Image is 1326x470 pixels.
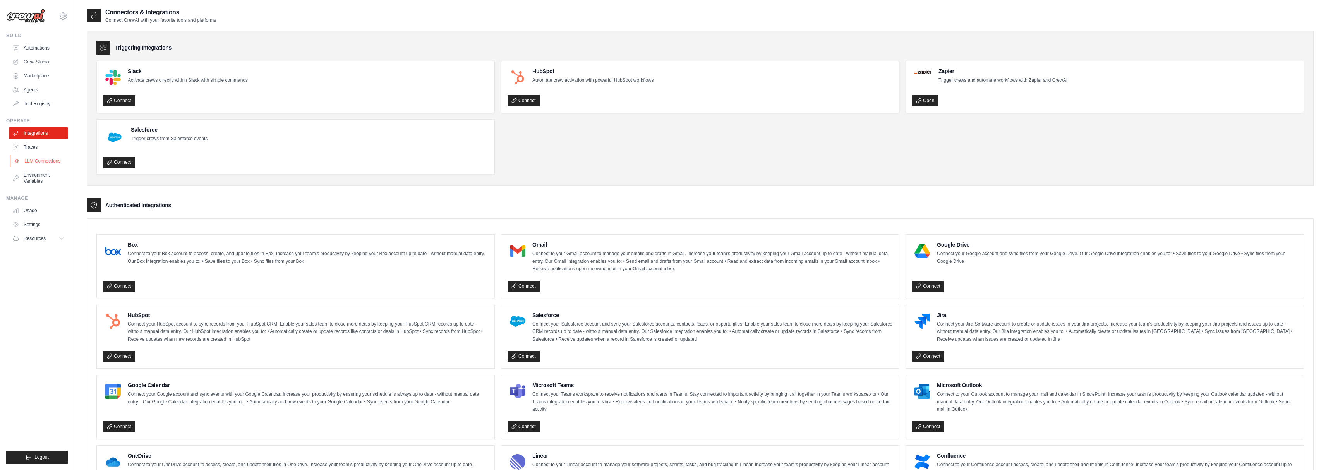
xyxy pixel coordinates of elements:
[128,241,488,249] h4: Box
[6,451,68,464] button: Logout
[128,321,488,343] p: Connect your HubSpot account to sync records from your HubSpot CRM. Enable your sales team to clo...
[912,95,938,106] a: Open
[6,118,68,124] div: Operate
[105,128,124,147] img: Salesforce Logo
[103,157,135,168] a: Connect
[532,241,893,249] h4: Gmail
[6,33,68,39] div: Build
[9,141,68,153] a: Traces
[532,452,893,460] h4: Linear
[103,421,135,432] a: Connect
[510,384,525,399] img: Microsoft Teams Logo
[128,311,488,319] h4: HubSpot
[532,381,893,389] h4: Microsoft Teams
[10,155,69,167] a: LLM Connections
[508,351,540,362] a: Connect
[103,351,135,362] a: Connect
[937,321,1297,343] p: Connect your Jira Software account to create or update issues in your Jira projects. Increase you...
[128,381,488,389] h4: Google Calendar
[24,235,46,242] span: Resources
[9,169,68,187] a: Environment Variables
[937,381,1297,389] h4: Microsoft Outlook
[9,42,68,54] a: Automations
[105,314,121,329] img: HubSpot Logo
[510,243,525,259] img: Gmail Logo
[105,243,121,259] img: Box Logo
[103,281,135,292] a: Connect
[128,452,488,460] h4: OneDrive
[105,70,121,85] img: Slack Logo
[937,241,1297,249] h4: Google Drive
[510,70,525,85] img: HubSpot Logo
[937,452,1297,460] h4: Confluence
[938,67,1067,75] h4: Zapier
[105,8,216,17] h2: Connectors & Integrations
[937,250,1297,265] p: Connect your Google account and sync files from your Google Drive. Our Google Drive integration e...
[128,77,248,84] p: Activate crews directly within Slack with simple commands
[508,421,540,432] a: Connect
[9,127,68,139] a: Integrations
[510,314,525,329] img: Salesforce Logo
[131,135,208,143] p: Trigger crews from Salesforce events
[912,421,944,432] a: Connect
[9,84,68,96] a: Agents
[9,204,68,217] a: Usage
[105,17,216,23] p: Connect CrewAI with your favorite tools and platforms
[532,67,654,75] h4: HubSpot
[532,250,893,273] p: Connect to your Gmail account to manage your emails and drafts in Gmail. Increase your team’s pro...
[9,98,68,110] a: Tool Registry
[6,195,68,201] div: Manage
[9,56,68,68] a: Crew Studio
[128,250,488,265] p: Connect to your Box account to access, create, and update files in Box. Increase your team’s prod...
[937,391,1297,413] p: Connect to your Outlook account to manage your mail and calendar in SharePoint. Increase your tea...
[532,311,893,319] h4: Salesforce
[105,454,121,470] img: OneDrive Logo
[6,9,45,24] img: Logo
[34,454,49,460] span: Logout
[510,454,525,470] img: Linear Logo
[115,44,172,51] h3: Triggering Integrations
[128,67,248,75] h4: Slack
[131,126,208,134] h4: Salesforce
[914,70,931,74] img: Zapier Logo
[914,243,930,259] img: Google Drive Logo
[508,95,540,106] a: Connect
[532,391,893,413] p: Connect your Teams workspace to receive notifications and alerts in Teams. Stay connected to impo...
[508,281,540,292] a: Connect
[914,384,930,399] img: Microsoft Outlook Logo
[105,201,171,209] h3: Authenticated Integrations
[914,454,930,470] img: Confluence Logo
[128,391,488,406] p: Connect your Google account and sync events with your Google Calendar. Increase your productivity...
[937,311,1297,319] h4: Jira
[9,218,68,231] a: Settings
[912,351,944,362] a: Connect
[912,281,944,292] a: Connect
[103,95,135,106] a: Connect
[532,77,654,84] p: Automate crew activation with powerful HubSpot workflows
[532,321,893,343] p: Connect your Salesforce account and sync your Salesforce accounts, contacts, leads, or opportunit...
[914,314,930,329] img: Jira Logo
[9,70,68,82] a: Marketplace
[9,232,68,245] button: Resources
[938,77,1067,84] p: Trigger crews and automate workflows with Zapier and CrewAI
[105,384,121,399] img: Google Calendar Logo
